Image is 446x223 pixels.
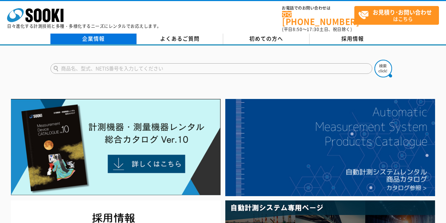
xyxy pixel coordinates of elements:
[225,99,435,196] img: 自動計測システムカタログ
[373,8,432,16] strong: お見積り･お問い合わせ
[137,34,223,44] a: よくあるご質問
[50,34,137,44] a: 企業情報
[358,6,439,24] span: はこちら
[374,60,392,77] img: btn_search.png
[282,26,352,33] span: (平日 ～ 土日、祝日除く)
[282,6,354,10] span: お電話でのお問い合わせは
[293,26,303,33] span: 8:50
[354,6,439,25] a: お見積り･お問い合わせはこちら
[249,35,283,42] span: 初めての方へ
[7,24,161,28] p: 日々進化する計測技術と多種・多様化するニーズにレンタルでお応えします。
[310,34,396,44] a: 採用情報
[50,63,372,74] input: 商品名、型式、NETIS番号を入力してください
[307,26,319,33] span: 17:30
[11,99,221,195] img: Catalog Ver10
[223,34,310,44] a: 初めての方へ
[282,11,354,25] a: [PHONE_NUMBER]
